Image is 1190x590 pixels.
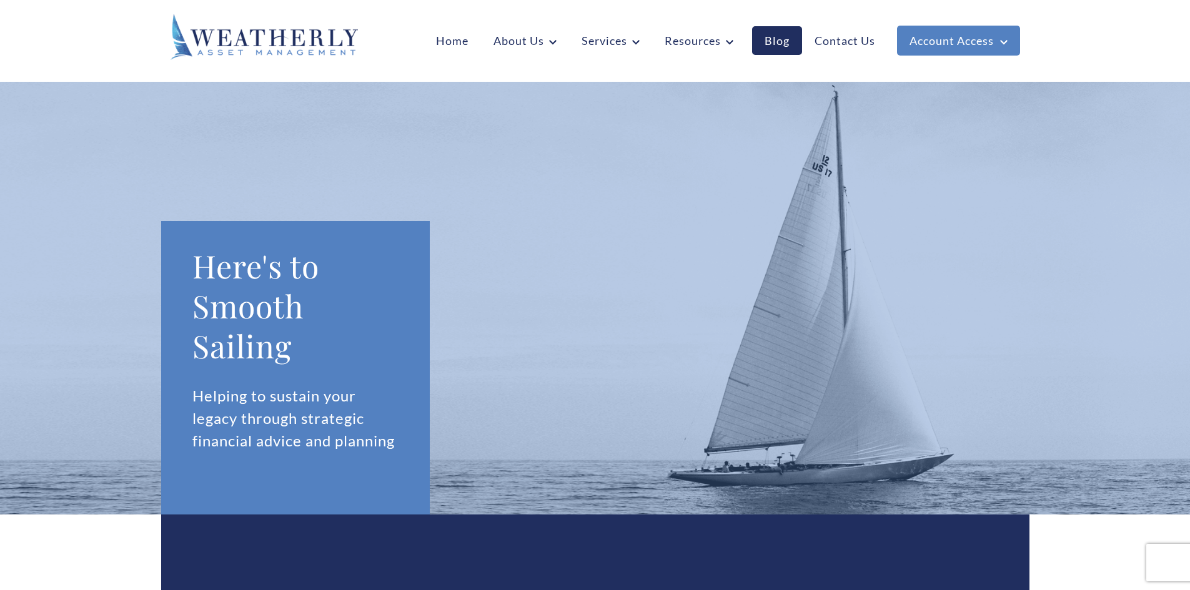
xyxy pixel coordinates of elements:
[192,246,399,366] h1: Here's to Smooth Sailing
[752,26,802,55] a: Blog
[569,26,652,55] a: Services
[481,26,569,55] a: About Us
[897,26,1020,56] a: Account Access
[424,26,481,55] a: Home
[171,14,358,60] img: Weatherly
[192,385,399,452] p: Helping to sustain your legacy through strategic financial advice and planning
[802,26,888,55] a: Contact Us
[652,26,746,55] a: Resources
